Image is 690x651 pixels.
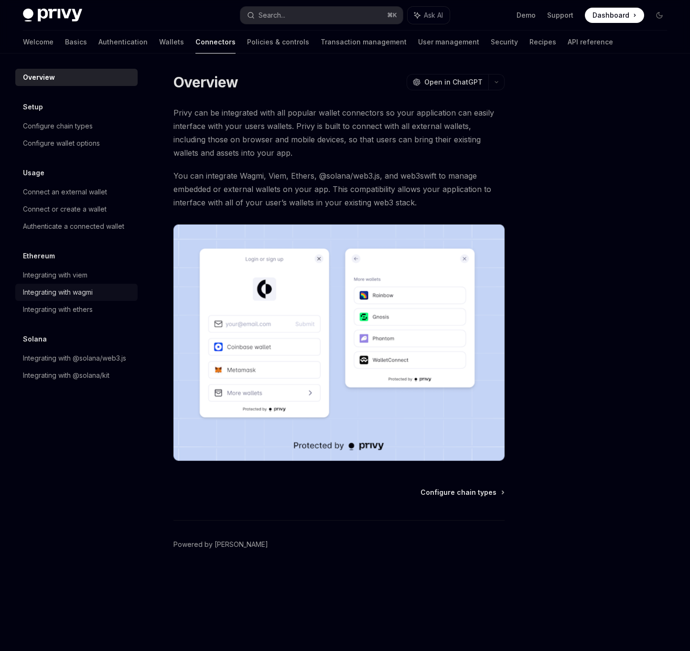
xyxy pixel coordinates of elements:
[23,250,55,262] h5: Ethereum
[23,167,44,179] h5: Usage
[491,31,518,53] a: Security
[23,72,55,83] div: Overview
[420,488,504,497] a: Configure chain types
[387,11,397,19] span: ⌘ K
[585,8,644,23] a: Dashboard
[173,224,505,461] img: Connectors3
[23,370,109,381] div: Integrating with @solana/kit
[321,31,407,53] a: Transaction management
[15,117,138,135] a: Configure chain types
[98,31,148,53] a: Authentication
[240,7,403,24] button: Search...⌘K
[15,367,138,384] a: Integrating with @solana/kit
[259,10,285,21] div: Search...
[23,287,93,298] div: Integrating with wagmi
[15,267,138,284] a: Integrating with viem
[23,101,43,113] h5: Setup
[23,138,100,149] div: Configure wallet options
[529,31,556,53] a: Recipes
[195,31,236,53] a: Connectors
[593,11,629,20] span: Dashboard
[23,186,107,198] div: Connect an external wallet
[23,269,87,281] div: Integrating with viem
[15,69,138,86] a: Overview
[23,352,126,364] div: Integrating with @solana/web3.js
[173,106,505,160] span: Privy can be integrated with all popular wallet connectors so your application can easily interfa...
[424,77,483,87] span: Open in ChatGPT
[15,284,138,301] a: Integrating with wagmi
[23,221,124,232] div: Authenticate a connected wallet
[173,74,238,91] h1: Overview
[424,11,443,20] span: Ask AI
[159,31,184,53] a: Wallets
[15,135,138,152] a: Configure wallet options
[23,203,107,215] div: Connect or create a wallet
[15,350,138,367] a: Integrating with @solana/web3.js
[407,74,488,90] button: Open in ChatGPT
[23,120,93,132] div: Configure chain types
[15,201,138,218] a: Connect or create a wallet
[418,31,479,53] a: User management
[65,31,87,53] a: Basics
[568,31,613,53] a: API reference
[408,7,450,24] button: Ask AI
[15,183,138,201] a: Connect an external wallet
[547,11,573,20] a: Support
[15,218,138,235] a: Authenticate a connected wallet
[247,31,309,53] a: Policies & controls
[23,333,47,345] h5: Solana
[23,9,82,22] img: dark logo
[15,301,138,318] a: Integrating with ethers
[420,488,496,497] span: Configure chain types
[652,8,667,23] button: Toggle dark mode
[517,11,536,20] a: Demo
[23,31,54,53] a: Welcome
[23,304,93,315] div: Integrating with ethers
[173,540,268,549] a: Powered by [PERSON_NAME]
[173,169,505,209] span: You can integrate Wagmi, Viem, Ethers, @solana/web3.js, and web3swift to manage embedded or exter...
